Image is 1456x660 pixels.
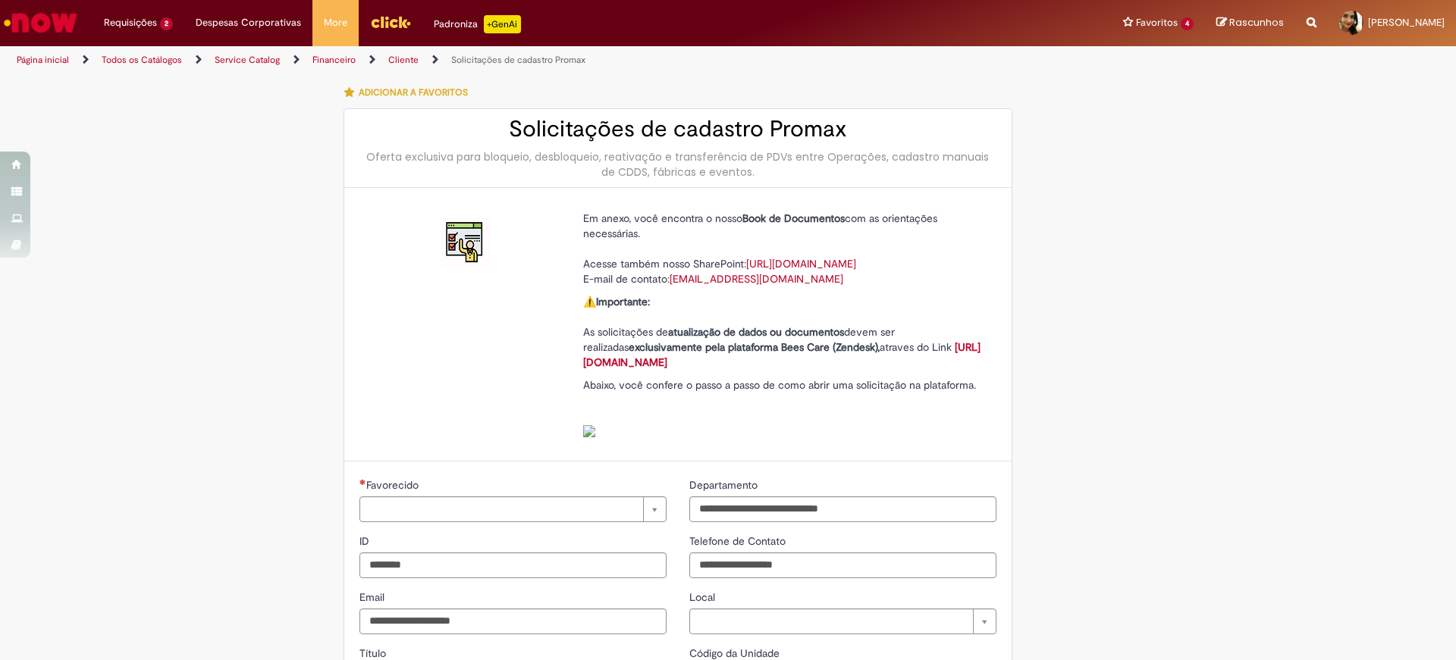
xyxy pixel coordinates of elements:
div: Oferta exclusiva para bloqueio, desbloqueio, reativação e transferência de PDVs entre Operações, ... [359,149,996,180]
p: +GenAi [484,15,521,33]
a: Limpar campo Local [689,608,996,634]
span: ID [359,534,372,548]
span: Departamento [689,478,761,492]
strong: atualização de dados ou documentos [668,325,844,339]
p: Abaixo, você confere o passo a passo de como abrir uma solicitação na plataforma. [583,377,985,438]
img: Solicitações de cadastro Promax [441,218,490,267]
span: Somente leitura - Código da Unidade [689,646,783,660]
span: Email [359,590,388,604]
span: Necessários - Favorecido [366,478,422,492]
a: Rascunhos [1216,16,1284,30]
input: Departamento [689,496,996,522]
span: Favoritos [1136,15,1178,30]
button: Adicionar a Favoritos [344,77,476,108]
span: Local [689,590,718,604]
strong: exclusivamente pela plataforma Bees Care (Zendesk), [629,340,880,354]
img: sys_attachment.do [583,425,595,437]
a: Service Catalog [215,54,280,66]
a: [URL][DOMAIN_NAME] [583,340,981,369]
input: ID [359,552,667,578]
a: Página inicial [17,54,69,66]
p: Em anexo, você encontra o nosso com as orientações necessárias. Acesse também nosso SharePoint: E... [583,211,985,286]
span: Telefone de Contato [689,534,789,548]
input: Email [359,608,667,634]
input: Telefone de Contato [689,552,996,578]
img: ServiceNow [2,8,80,38]
img: click_logo_yellow_360x200.png [370,11,411,33]
a: Limpar campo Favorecido [359,496,667,522]
span: Rascunhos [1229,15,1284,30]
span: 4 [1181,17,1194,30]
strong: Book de Documentos [742,211,845,225]
a: Todos os Catálogos [102,54,182,66]
span: Título [359,646,389,660]
a: [EMAIL_ADDRESS][DOMAIN_NAME] [670,272,843,286]
strong: Importante: [596,295,650,308]
span: 2 [160,17,173,30]
ul: Trilhas de página [11,46,959,74]
a: [URL][DOMAIN_NAME] [746,257,856,271]
span: Necessários [359,479,366,485]
span: More [324,15,347,30]
span: [PERSON_NAME] [1368,16,1445,29]
span: Adicionar a Favoritos [359,86,468,99]
h2: Solicitações de cadastro Promax [359,117,996,142]
p: ⚠️ As solicitações de devem ser realizadas atraves do Link [583,294,985,370]
div: Padroniza [434,15,521,33]
a: Solicitações de cadastro Promax [451,54,585,66]
span: Despesas Corporativas [196,15,301,30]
a: Financeiro [312,54,356,66]
span: Requisições [104,15,157,30]
a: Cliente [388,54,419,66]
